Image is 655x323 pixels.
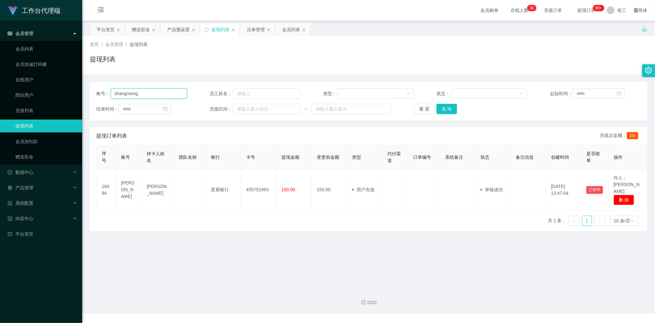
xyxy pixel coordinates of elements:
[282,23,300,36] div: 会员列表
[8,228,77,240] a: 图标： 仪表板平台首页
[413,155,431,160] span: 订单编号
[520,92,523,96] i: 图标： 向下
[548,216,566,226] li: 共 1 条，
[15,170,33,175] font: 数据中心
[317,155,339,160] span: 变更前金额
[572,219,576,223] i: 图标：左
[598,219,602,223] i: 图标： 右
[15,216,33,221] font: 内容中心
[8,185,12,190] i: 图标： AppStore-O
[582,216,592,226] a: 1
[577,8,595,13] font: 提现订单
[96,90,111,97] span: 账号：
[551,155,569,160] span: 创建时间
[163,107,168,111] i: 图标： 日历
[631,219,634,223] i: 图标： 向下
[204,27,209,32] i: 图标: sync
[406,92,410,96] i: 图标： 向下
[8,6,18,15] img: logo.9652507e.png
[642,26,647,32] i: 图标： 解锁
[105,42,123,47] span: 会员管理
[485,187,503,192] font: 审核成功
[15,31,33,36] font: 会员管理
[247,23,265,36] div: 注单管理
[90,42,99,47] span: 首页
[516,155,534,160] span: 备注信息
[22,0,60,21] h1: 工作台代理端
[361,300,366,305] i: 图标： 版权所有
[15,185,33,190] font: 产品管理
[302,28,306,32] i: 图标： 关闭
[312,104,391,114] input: 请输入最大值为
[233,104,301,114] input: 请输入最小值为
[90,54,116,64] h1: 提现列表
[130,42,148,47] span: 提现列表
[8,8,60,13] a: 工作台代理端
[231,28,235,32] i: 图标： 关闭
[634,8,638,13] i: 图标： global
[96,132,127,140] span: 提现订单列表
[645,67,652,74] i: 图标： 设置
[614,195,634,205] button: 删 除
[367,300,377,305] font: 2021
[233,88,301,99] input: 请输入
[544,8,562,13] font: 充值订单
[627,132,638,139] span: 150
[614,175,640,194] span: 作人：[PERSON_NAME]
[15,42,77,55] a: 会员列表
[111,88,187,99] input: 请输入
[211,155,220,160] span: 银行
[300,106,312,112] span: ~
[15,150,77,163] a: 赠送彩金
[595,216,605,226] li: 下一页
[480,155,489,160] span: 状态
[8,170,12,175] i: 图标： check-circle-o
[167,23,190,36] div: 产品预设置
[126,42,127,47] span: /
[323,90,338,97] span: 类型：
[569,216,579,226] li: 上一页
[206,169,241,211] td: 星展银行
[617,91,621,96] i: 图标： 日历
[352,155,361,160] span: 类型
[8,216,12,221] i: 图标： 个人资料
[97,23,115,36] div: 平台首页
[530,5,532,11] p: 3
[101,42,103,47] span: /
[8,201,12,205] i: 图标： form
[614,155,623,160] span: 操作
[281,187,295,192] span: 150.00
[15,73,77,86] a: 在线用户
[142,169,174,211] td: [PERSON_NAME]
[614,216,630,226] div: 10 条/页
[445,155,463,160] span: 系统备注
[586,186,603,194] button: 已锁单
[527,5,536,11] sup: 38
[8,31,12,36] i: 图标： table
[437,90,451,97] span: 状态：
[179,155,197,160] span: 团队名称
[192,28,195,32] i: 图标： 关闭
[90,0,112,21] i: 图标： menu-fold
[267,28,271,32] i: 图标： 关闭
[600,133,627,138] font: 充值总金额：
[132,23,150,36] div: 赠送彩金
[210,90,233,97] span: 员工姓名：
[511,8,529,13] font: 在线人数
[582,216,592,226] li: 1
[210,106,233,112] span: 充值区间：
[15,135,77,148] a: 会员加扣款
[102,151,106,163] span: 序号
[147,151,165,163] span: 持卡人姓名
[546,169,581,211] td: [DATE] 13:47:04
[593,5,604,11] sup: 1012
[15,89,77,102] a: 陪玩用户
[211,23,229,36] div: 提现列表
[116,169,142,211] td: [PERSON_NAME]
[15,120,77,132] a: 提现列表
[550,90,573,97] span: 起始时间：
[15,104,77,117] a: 充值列表
[638,8,647,13] font: 简体
[312,169,347,211] td: 150.00
[387,151,401,163] span: 代付渠道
